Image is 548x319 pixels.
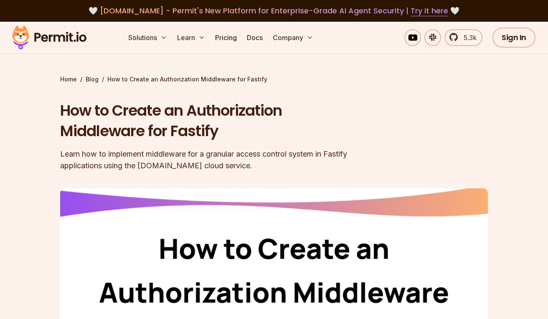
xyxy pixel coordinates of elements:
[60,75,488,84] div: / /
[411,5,448,16] a: Try it here
[444,29,482,46] a: 5.3k
[269,29,317,46] button: Company
[8,23,90,52] img: Permit logo
[60,148,381,172] div: Learn how to implement middleware for a granular access control system in Fastify applications us...
[20,5,528,17] div: 🤍 🤍
[244,29,266,46] a: Docs
[60,75,77,84] a: Home
[212,29,240,46] a: Pricing
[125,29,170,46] button: Solutions
[86,75,99,84] a: Blog
[60,100,381,142] h1: How to Create an Authorization Middleware for Fastify
[492,28,535,48] a: Sign In
[174,29,208,46] button: Learn
[100,5,448,16] span: [DOMAIN_NAME] - Permit's New Platform for Enterprise-Grade AI Agent Security |
[459,33,477,43] span: 5.3k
